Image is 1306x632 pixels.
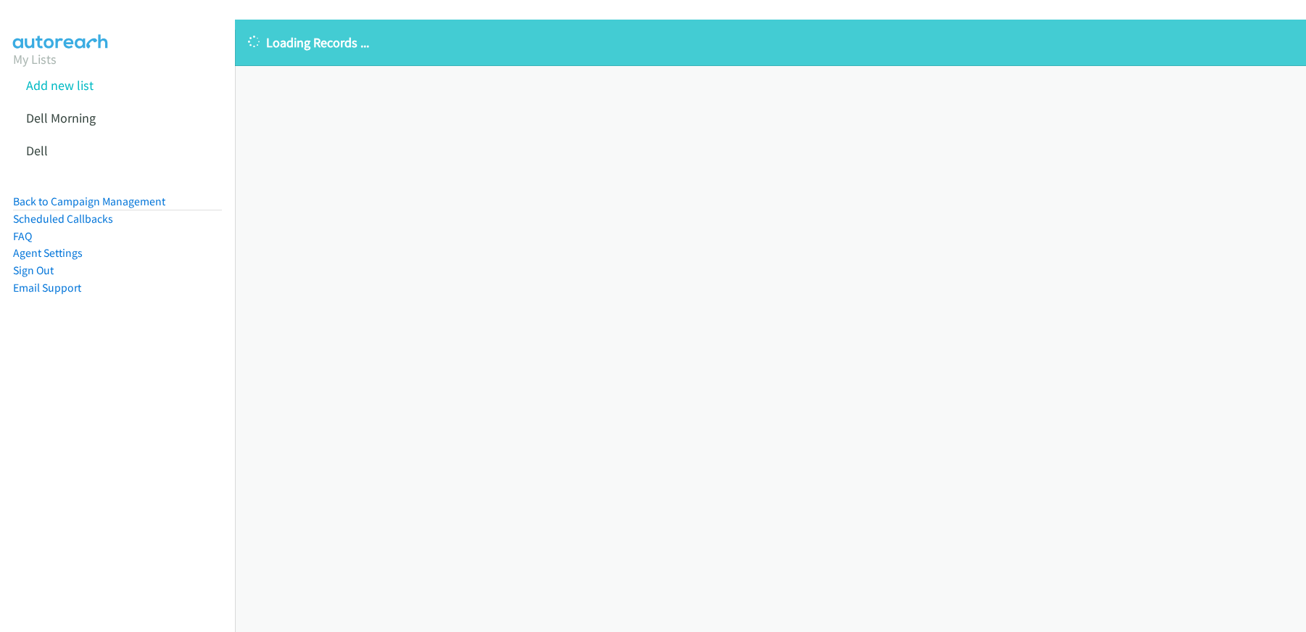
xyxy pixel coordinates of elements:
[13,263,54,277] a: Sign Out
[26,77,94,94] a: Add new list
[13,246,83,260] a: Agent Settings
[13,212,113,226] a: Scheduled Callbacks
[248,33,1293,52] p: Loading Records ...
[13,51,57,67] a: My Lists
[26,110,96,126] a: Dell Morning
[13,194,165,208] a: Back to Campaign Management
[26,142,48,159] a: Dell
[13,229,32,243] a: FAQ
[13,281,81,295] a: Email Support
